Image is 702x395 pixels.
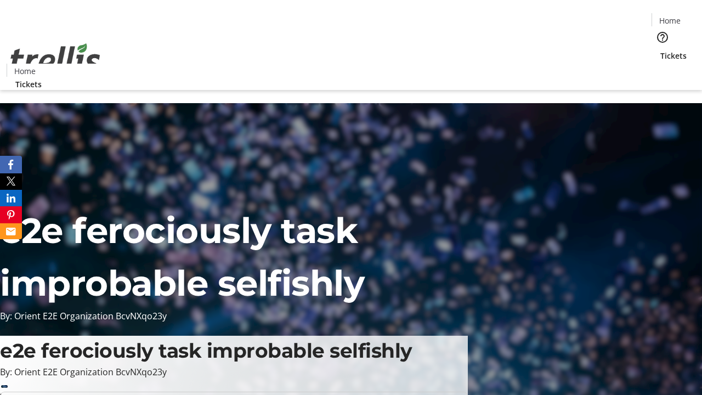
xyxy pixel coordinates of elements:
[659,15,681,26] span: Home
[652,50,695,61] a: Tickets
[652,61,673,83] button: Cart
[660,50,687,61] span: Tickets
[652,15,687,26] a: Home
[15,78,42,90] span: Tickets
[652,26,673,48] button: Help
[14,65,36,77] span: Home
[7,78,50,90] a: Tickets
[7,31,104,86] img: Orient E2E Organization BcvNXqo23y's Logo
[7,65,42,77] a: Home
